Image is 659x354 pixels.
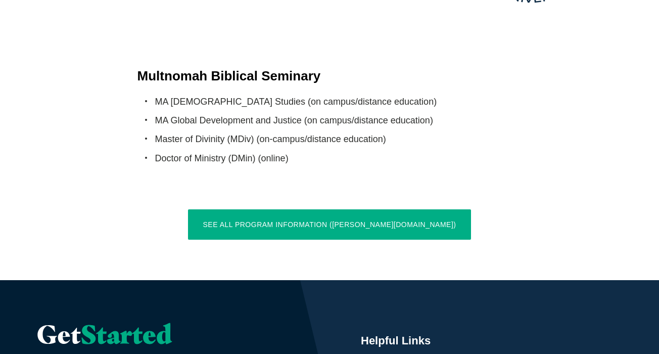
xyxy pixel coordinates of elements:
li: MA [DEMOGRAPHIC_DATA] Studies (on campus/distance education) [155,94,522,110]
h2: Get [36,321,280,348]
h5: Helpful Links [361,333,623,348]
li: MA Global Development and Justice (on campus/distance education) [155,112,522,128]
li: Doctor of Ministry (DMin) (online) [155,150,522,166]
h4: Multnomah Biblical Seminary [137,67,522,85]
span: Started [81,319,172,350]
li: Master of Divinity (MDiv) (on-campus/distance education) [155,131,522,147]
a: See All Program Information ([PERSON_NAME][DOMAIN_NAME]) [188,209,472,240]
